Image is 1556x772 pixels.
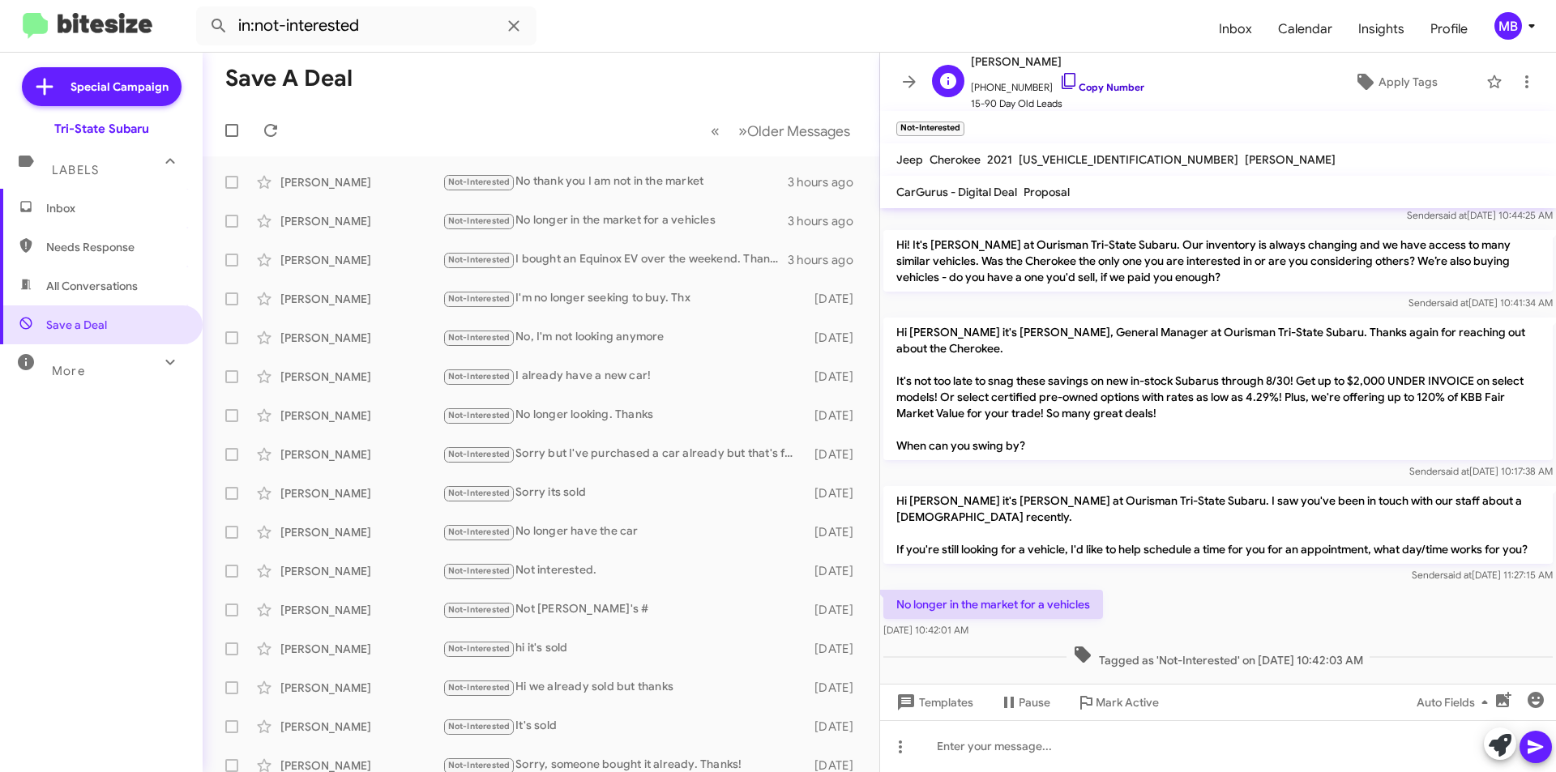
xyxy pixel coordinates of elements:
[448,332,511,343] span: Not-Interested
[1059,81,1144,93] a: Copy Number
[729,114,860,147] button: Next
[788,213,866,229] div: 3 hours ago
[806,485,866,501] div: [DATE]
[1417,688,1494,717] span: Auto Fields
[1019,688,1050,717] span: Pause
[701,114,729,147] button: Previous
[448,760,511,770] span: Not-Interested
[280,485,442,501] div: [PERSON_NAME]
[1412,569,1553,581] span: Sender [DATE] 11:27:15 AM
[280,291,442,307] div: [PERSON_NAME]
[280,680,442,696] div: [PERSON_NAME]
[280,446,442,463] div: [PERSON_NAME]
[442,173,788,191] div: No thank you I am not in the market
[448,254,511,265] span: Not-Interested
[448,604,511,615] span: Not-Interested
[442,561,806,580] div: Not interested.
[442,639,806,658] div: hi it's sold
[448,371,511,382] span: Not-Interested
[896,152,923,167] span: Jeep
[448,721,511,731] span: Not-Interested
[46,278,138,294] span: All Conversations
[280,252,442,268] div: [PERSON_NAME]
[971,52,1144,71] span: [PERSON_NAME]
[1481,12,1538,40] button: MB
[1096,688,1159,717] span: Mark Active
[448,293,511,304] span: Not-Interested
[280,524,442,540] div: [PERSON_NAME]
[52,163,99,177] span: Labels
[702,114,860,147] nav: Page navigation example
[893,688,973,717] span: Templates
[448,449,511,459] span: Not-Interested
[1265,6,1345,53] a: Calendar
[1443,569,1472,581] span: said at
[1494,12,1522,40] div: MB
[806,563,866,579] div: [DATE]
[442,367,806,386] div: I already have a new car!
[442,406,806,424] div: No longer looking. Thanks
[71,79,169,95] span: Special Campaign
[971,71,1144,96] span: [PHONE_NUMBER]
[883,590,1103,619] p: No longer in the market for a vehicles
[1345,6,1417,53] a: Insights
[1438,209,1467,221] span: said at
[788,252,866,268] div: 3 hours ago
[806,719,866,735] div: [DATE]
[448,565,511,576] span: Not-Interested
[280,213,442,229] div: [PERSON_NAME]
[442,289,806,308] div: I'm no longer seeking to buy. Thx
[448,527,511,537] span: Not-Interested
[448,682,511,693] span: Not-Interested
[280,719,442,735] div: [PERSON_NAME]
[1206,6,1265,53] a: Inbox
[806,524,866,540] div: [DATE]
[448,410,511,420] span: Not-Interested
[806,680,866,696] div: [DATE]
[896,185,1017,199] span: CarGurus - Digital Deal
[46,239,184,255] span: Needs Response
[442,328,806,347] div: No, I'm not looking anymore
[788,174,866,190] div: 3 hours ago
[280,369,442,385] div: [PERSON_NAME]
[1063,688,1172,717] button: Mark Active
[280,563,442,579] div: [PERSON_NAME]
[448,488,511,498] span: Not-Interested
[442,250,788,269] div: I bought an Equinox EV over the weekend. Thank you
[1404,688,1507,717] button: Auto Fields
[806,407,866,424] div: [DATE]
[971,96,1144,112] span: 15-90 Day Old Leads
[747,122,850,140] span: Older Messages
[896,122,964,136] small: Not-Interested
[280,407,442,424] div: [PERSON_NAME]
[448,215,511,226] span: Not-Interested
[196,6,536,45] input: Search
[1407,209,1553,221] span: Sender [DATE] 10:44:25 AM
[806,446,866,463] div: [DATE]
[442,484,806,502] div: Sorry its sold
[442,522,806,541] div: No longer have the car
[442,717,806,736] div: It's sold
[1409,465,1553,477] span: Sender [DATE] 10:17:38 AM
[806,330,866,346] div: [DATE]
[280,602,442,618] div: [PERSON_NAME]
[711,121,720,141] span: «
[986,688,1063,717] button: Pause
[1409,296,1553,309] span: Sender [DATE] 10:41:34 AM
[806,602,866,618] div: [DATE]
[806,641,866,657] div: [DATE]
[442,211,788,230] div: No longer in the market for a vehicles
[1312,67,1478,96] button: Apply Tags
[1379,67,1438,96] span: Apply Tags
[442,600,806,619] div: Not [PERSON_NAME]'s #
[806,369,866,385] div: [DATE]
[883,318,1553,460] p: Hi [PERSON_NAME] it's [PERSON_NAME], General Manager at Ourisman Tri-State Subaru. Thanks again f...
[448,177,511,187] span: Not-Interested
[1024,185,1070,199] span: Proposal
[1417,6,1481,53] a: Profile
[46,317,107,333] span: Save a Deal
